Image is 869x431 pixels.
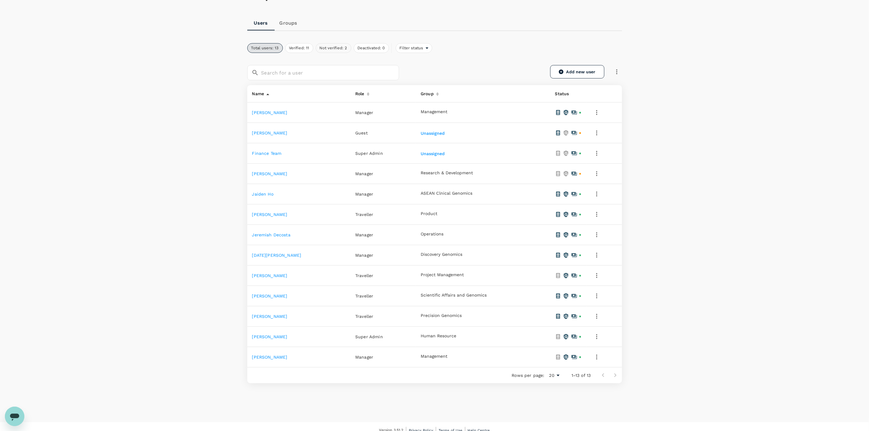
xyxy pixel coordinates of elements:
[396,43,433,53] div: Filter status
[285,43,313,53] button: Verified: 11
[421,151,446,156] button: Unassigned
[355,130,368,135] span: Guest
[252,130,287,135] a: [PERSON_NAME]
[421,354,447,359] button: Management
[355,273,373,278] span: Traveller
[252,151,282,156] a: Finance Team
[572,372,591,378] p: 1–13 of 13
[421,109,447,114] button: Management
[355,334,383,339] span: Super Admin
[355,314,373,319] span: Traveller
[421,171,473,176] button: Research & Development
[421,252,462,257] button: Discovery Genomics
[252,314,287,319] a: [PERSON_NAME]
[396,45,426,51] span: Filter status
[421,232,443,237] button: Operations
[550,65,604,78] a: Add new user
[354,43,389,53] button: Deactivated: 0
[5,407,24,426] iframe: Button to launch messaging window
[247,43,283,53] button: Total users: 13
[252,232,290,237] a: Jeremiah Decosta
[421,211,437,216] button: Product
[252,355,287,360] a: [PERSON_NAME]
[252,294,287,298] a: [PERSON_NAME]
[353,88,364,97] div: Role
[355,151,383,156] span: Super Admin
[355,294,373,298] span: Traveller
[355,110,373,115] span: Manager
[247,16,275,30] a: Users
[252,192,273,196] a: Jaiden Ho
[250,88,264,97] div: Name
[421,293,487,298] button: Scientific Affairs and Genomics
[355,253,373,258] span: Manager
[252,110,287,115] a: [PERSON_NAME]
[316,43,351,53] button: Not verified: 2
[252,334,287,339] a: [PERSON_NAME]
[421,273,464,277] button: Project Management
[547,371,562,380] div: 20
[355,355,373,360] span: Manager
[512,372,544,378] p: Rows per page:
[355,212,373,217] span: Traveller
[261,65,399,80] input: Search for a user
[252,273,287,278] a: [PERSON_NAME]
[252,253,301,258] a: [DATE][PERSON_NAME]
[421,131,446,136] button: Unassigned
[252,171,287,176] a: [PERSON_NAME]
[421,334,456,339] button: Human Resource
[418,88,434,97] div: Group
[421,191,472,196] button: ASEAN Clnical Genomics
[355,171,373,176] span: Manager
[355,232,373,237] span: Manager
[550,85,587,103] th: Status
[252,212,287,217] a: [PERSON_NAME]
[275,16,302,30] a: Groups
[421,313,462,318] button: Precision Genomics
[355,192,373,196] span: Manager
